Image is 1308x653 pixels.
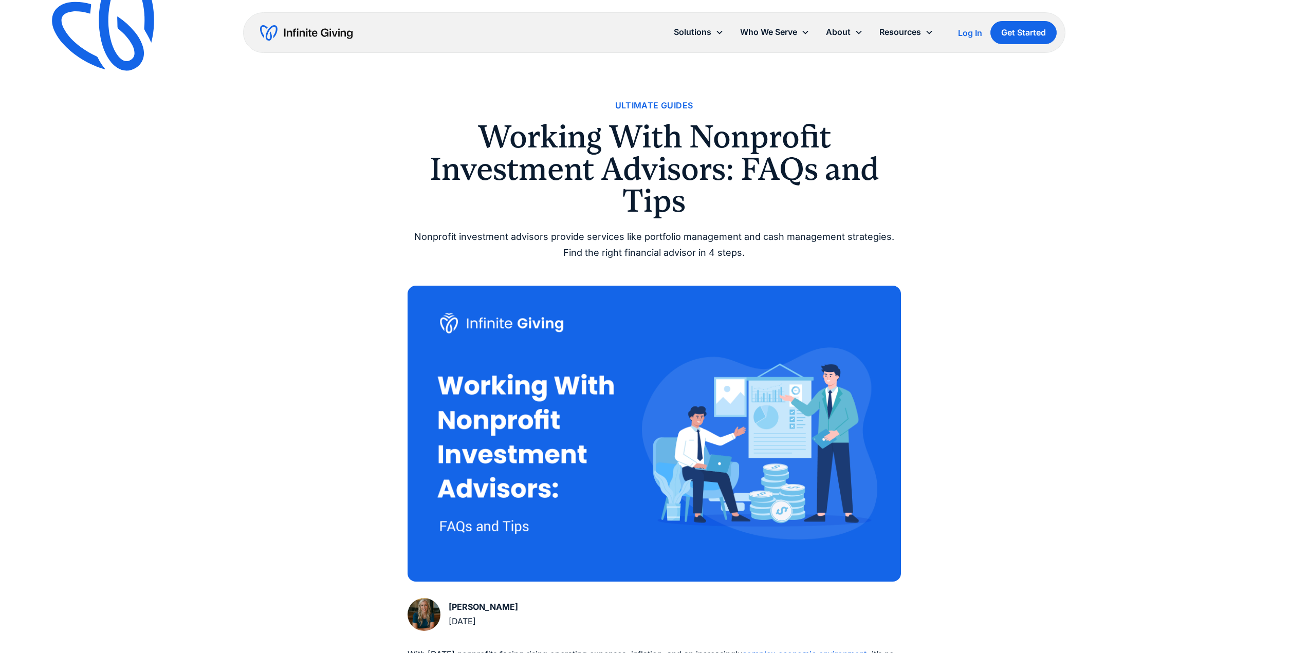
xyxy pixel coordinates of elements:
[260,25,353,41] a: home
[990,21,1057,44] a: Get Started
[871,21,942,43] div: Resources
[408,229,901,260] div: Nonprofit investment advisors provide services like portfolio management and cash management stra...
[732,21,818,43] div: Who We Serve
[615,99,693,113] a: Ultimate Guides
[449,600,518,614] div: [PERSON_NAME]
[449,614,518,628] div: [DATE]
[818,21,871,43] div: About
[408,121,901,217] h1: Working With Nonprofit Investment Advisors: FAQs and Tips
[740,25,797,39] div: Who We Serve
[879,25,921,39] div: Resources
[408,598,518,631] a: [PERSON_NAME][DATE]
[958,29,982,37] div: Log In
[826,25,851,39] div: About
[958,27,982,39] a: Log In
[674,25,711,39] div: Solutions
[666,21,732,43] div: Solutions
